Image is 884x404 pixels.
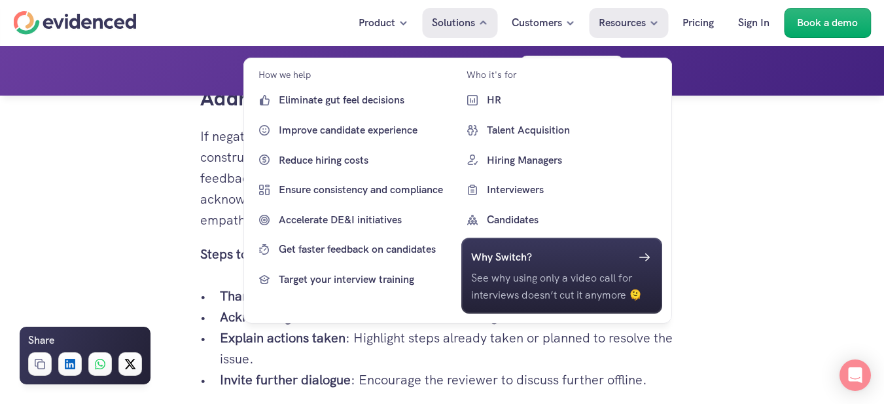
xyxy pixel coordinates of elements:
[470,249,531,266] h6: Why Switch?
[220,329,345,346] strong: Explain actions taken
[486,151,659,168] p: Hiring Managers
[359,14,395,31] p: Product
[253,268,455,291] a: Target your interview training
[220,371,351,388] strong: Invite further dialogue
[682,14,714,31] p: Pricing
[279,151,451,168] p: Reduce hiring costs
[253,148,455,172] a: Reduce hiring costs
[466,67,516,82] p: Who it's for
[461,238,662,313] a: Why Switch?See why using only a video call for interviews doesn’t cut it anymore 🫠
[220,287,333,304] strong: Thank the reviewer
[220,308,353,325] strong: Acknowledge the issue
[512,14,562,31] p: Customers
[220,327,684,369] p: : Highlight steps already taken or planned to resolve the issue.
[253,238,455,261] a: Get faster feedback on candidates
[486,92,659,109] p: HR
[470,270,652,303] p: See why using only a video call for interviews doesn’t cut it anymore 🫠
[253,178,455,202] a: Ensure consistency and compliance
[486,181,659,198] p: Interviewers
[279,92,451,109] p: Eliminate gut feel decisions
[486,211,659,229] p: Candidates
[461,119,662,142] a: Talent Acquisition
[840,359,871,391] div: Open Intercom Messenger
[253,208,455,232] a: Accelerate DE&I initiatives
[220,306,684,327] p: : Show an understanding of their concerns.
[797,14,858,31] p: Book a demo
[220,285,684,306] p: : Appreciate the effort to provide feedback.
[253,88,455,112] a: Eliminate gut feel decisions
[728,8,779,38] a: Sign In
[279,271,451,288] p: Target your interview training
[279,211,451,229] p: Accelerate DE&I initiatives
[279,122,451,139] p: Improve candidate experience
[253,119,455,142] a: Improve candidate experience
[461,208,662,232] a: Candidates
[220,369,684,390] p: : Encourage the reviewer to discuss further offline.
[738,14,769,31] p: Sign In
[784,8,871,38] a: Book a demo
[28,332,54,349] h6: Share
[279,241,451,258] p: Get faster feedback on candidates
[432,14,475,31] p: Solutions
[279,181,451,198] p: Ensure consistency and compliance
[673,8,724,38] a: Pricing
[461,88,662,112] a: HR
[486,122,659,139] p: Talent Acquisition
[13,11,136,35] a: Home
[599,14,646,31] p: Resources
[461,178,662,202] a: Interviewers
[258,67,311,82] p: How we help
[520,56,624,86] a: Take the quiz
[461,148,662,172] a: Hiring Managers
